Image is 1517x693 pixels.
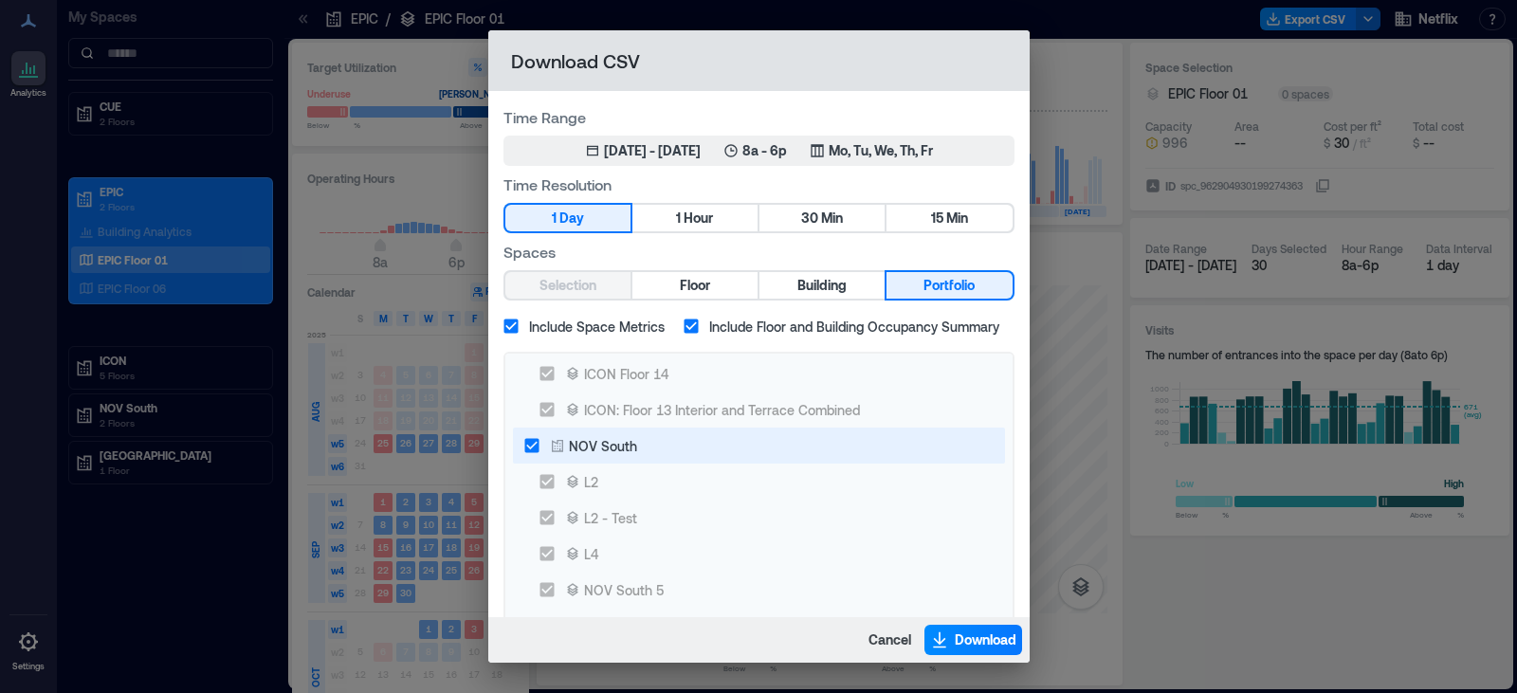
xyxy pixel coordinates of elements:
span: Download [955,630,1016,649]
p: 8a - 6p [742,141,787,160]
div: L2 - Test [584,508,637,528]
p: Mo, Tu, We, Th, Fr [829,141,933,160]
span: Min [821,207,843,230]
span: Include Floor and Building Occupancy Summary [709,317,999,337]
button: Download [924,625,1022,655]
button: 30 Min [759,205,885,231]
button: Portfolio [886,272,1012,299]
div: ICON Floor 14 [584,364,669,384]
button: Cancel [863,625,917,655]
div: [DATE] - [DATE] [604,141,701,160]
button: 15 Min [886,205,1012,231]
span: Hour [684,207,713,230]
button: [DATE] - [DATE]8a - 6pMo, Tu, We, Th, Fr [503,136,1014,166]
span: Include Space Metrics [529,317,665,337]
div: ICON: Floor 13 Interior and Terrace Combined [584,400,860,420]
span: Portfolio [923,274,975,298]
label: Spaces [503,241,1014,263]
span: 1 [676,207,681,230]
span: Building [797,274,847,298]
label: Time Resolution [503,173,1014,195]
span: Day [559,207,584,230]
div: NOV South [569,436,637,456]
label: Time Range [503,106,1014,128]
span: 1 [552,207,557,230]
span: 15 [931,207,943,230]
button: Building [759,272,885,299]
div: L2 [584,472,598,492]
button: 1 Hour [632,205,758,231]
span: 30 [801,207,818,230]
span: Min [946,207,968,230]
div: L4 [584,544,599,564]
h2: Download CSV [488,30,1030,91]
span: Cancel [868,630,911,649]
span: Floor [680,274,710,298]
div: [GEOGRAPHIC_DATA] [569,616,697,636]
div: NOV South 5 [584,580,664,600]
button: 1 Day [505,205,631,231]
button: Floor [632,272,758,299]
